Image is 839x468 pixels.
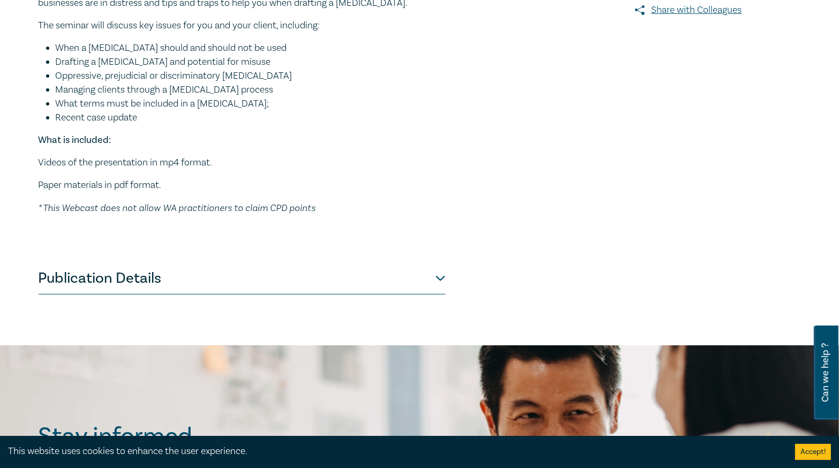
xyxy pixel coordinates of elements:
li: Managing clients through a [MEDICAL_DATA] process [56,83,445,97]
button: Accept cookies [795,444,831,460]
p: Videos of the presentation in mp4 format. [39,156,445,170]
span: Can we help ? [820,332,830,413]
p: Paper materials in pdf format. [39,178,445,192]
button: Publication Details [39,262,445,295]
li: Oppressive, prejudicial or discriminatory [MEDICAL_DATA] [56,69,445,83]
li: When a [MEDICAL_DATA] should and should not be used [56,41,445,55]
h2: Stay informed. [39,422,291,450]
strong: What is included: [39,134,111,146]
em: * This Webcast does not allow WA practitioners to claim CPD points [39,202,316,213]
li: Drafting a [MEDICAL_DATA] and potential for misuse [56,55,445,69]
div: This website uses cookies to enhance the user experience. [8,444,779,458]
a: Share with Colleagues [576,3,801,17]
p: The seminar will discuss key issues for you and your client, including: [39,19,445,33]
li: What terms must be included in a [MEDICAL_DATA]; [56,97,445,111]
li: Recent case update [56,111,445,125]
